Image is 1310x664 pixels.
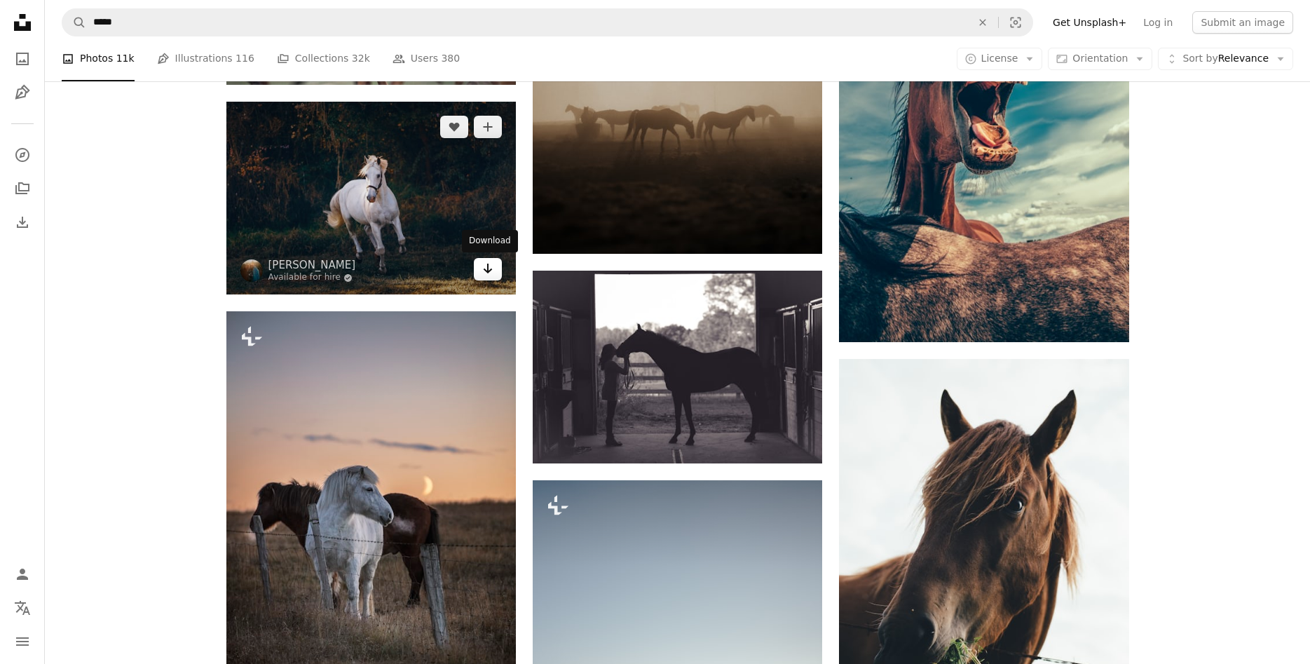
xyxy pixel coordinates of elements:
[8,141,36,169] a: Explore
[533,360,822,373] a: woman kissing horse
[8,594,36,622] button: Language
[1182,52,1269,66] span: Relevance
[8,208,36,236] a: Download History
[981,53,1018,64] span: License
[839,570,1128,583] a: brown horse eating grass during cloudy sky
[236,51,254,67] span: 116
[268,272,356,283] a: Available for hire
[8,175,36,203] a: Collections
[440,116,468,138] button: Like
[352,51,370,67] span: 32k
[967,9,998,36] button: Clear
[1158,48,1293,70] button: Sort byRelevance
[157,36,254,81] a: Illustrations 116
[1135,11,1181,34] a: Log in
[240,259,263,282] img: Go to Helena Lopes's profile
[8,79,36,107] a: Illustrations
[268,258,356,272] a: [PERSON_NAME]
[62,9,86,36] button: Search Unsplash
[474,116,502,138] button: Add to Collection
[533,271,822,463] img: woman kissing horse
[62,8,1033,36] form: Find visuals sitewide
[839,118,1128,131] a: photo of shouting horse under cloudy sky
[462,230,518,252] div: Download
[8,628,36,656] button: Menu
[8,8,36,39] a: Home — Unsplash
[226,522,516,535] a: a couple of horses standing on top of a grass covered field
[1192,11,1293,34] button: Submit an image
[1044,11,1135,34] a: Get Unsplash+
[277,36,370,81] a: Collections 32k
[8,45,36,73] a: Photos
[1182,53,1217,64] span: Sort by
[226,102,516,294] img: shallow focus photo of white horse running
[1048,48,1152,70] button: Orientation
[441,51,460,67] span: 380
[226,191,516,204] a: shallow focus photo of white horse running
[393,36,460,81] a: Users 380
[8,560,36,588] a: Log in / Sign up
[1072,53,1128,64] span: Orientation
[999,9,1032,36] button: Visual search
[957,48,1043,70] button: License
[474,258,502,280] a: Download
